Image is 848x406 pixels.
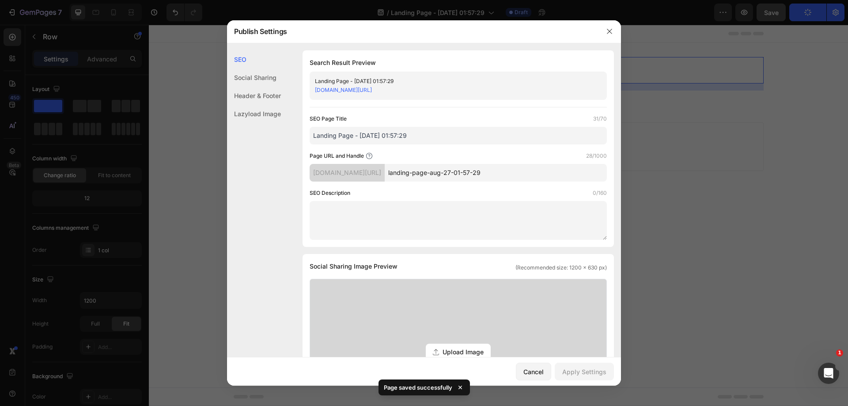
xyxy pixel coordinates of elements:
[310,261,397,272] span: Social Sharing Image Preview
[310,114,347,123] label: SEO Page Title
[310,152,364,160] label: Page URL and Handle
[593,189,607,197] label: 0/160
[384,383,452,392] p: Page saved successfully
[324,113,370,122] div: Generate layout
[593,114,607,123] label: 31/70
[250,124,311,132] span: inspired by CRO experts
[310,189,350,197] label: SEO Description
[443,347,484,357] span: Upload Image
[516,363,551,380] button: Cancel
[227,20,598,43] div: Publish Settings
[323,124,370,132] span: from URL or image
[818,363,839,384] iframe: Intercom live chat
[310,57,607,68] h1: Search Result Preview
[329,93,371,102] span: Add section
[227,50,281,68] div: SEO
[310,164,385,182] div: [DOMAIN_NAME][URL]
[227,105,281,123] div: Lazyload Image
[315,87,372,93] a: [DOMAIN_NAME][URL]
[315,77,587,86] div: Landing Page - [DATE] 01:57:29
[586,152,607,160] label: 28/1000
[332,42,379,49] div: Drop element here
[310,127,607,144] input: Title
[254,113,308,122] div: Choose templates
[382,124,448,132] span: then drag & drop elements
[385,164,607,182] input: Handle
[836,349,843,357] span: 1
[562,367,606,376] div: Apply Settings
[389,113,443,122] div: Add blank section
[555,363,614,380] button: Apply Settings
[515,264,607,272] span: (Recommended size: 1200 x 630 px)
[523,367,544,376] div: Cancel
[227,68,281,87] div: Social Sharing
[96,20,110,28] div: Row
[227,87,281,105] div: Header & Footer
